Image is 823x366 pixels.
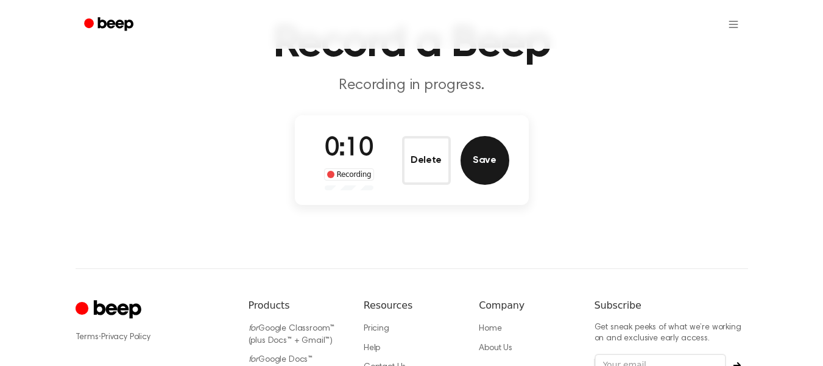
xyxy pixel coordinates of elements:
[76,298,144,322] a: Cruip
[595,298,748,313] h6: Subscribe
[249,356,259,364] i: for
[364,298,459,313] h6: Resources
[249,356,313,364] a: forGoogle Docs™
[461,136,509,185] button: Save Audio Record
[479,325,501,333] a: Home
[719,10,748,39] button: Open menu
[76,13,144,37] a: Beep
[249,325,335,345] a: forGoogle Classroom™ (plus Docs™ + Gmail™)
[595,323,748,344] p: Get sneak peeks of what we’re working on and exclusive early access.
[325,136,373,162] span: 0:10
[249,298,344,313] h6: Products
[324,168,375,181] div: Recording
[364,344,380,353] a: Help
[76,333,99,342] a: Terms
[364,325,389,333] a: Pricing
[101,333,150,342] a: Privacy Policy
[479,298,574,313] h6: Company
[249,325,259,333] i: for
[178,76,646,96] p: Recording in progress.
[76,331,229,343] div: ·
[479,344,512,353] a: About Us
[402,136,451,185] button: Delete Audio Record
